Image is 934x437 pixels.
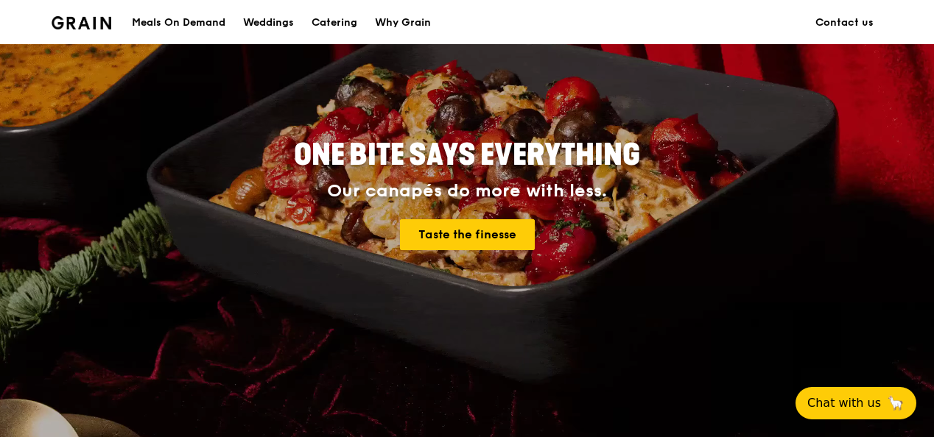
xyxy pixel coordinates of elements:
[312,1,357,45] div: Catering
[366,1,440,45] a: Why Grain
[796,387,916,419] button: Chat with us🦙
[303,1,366,45] a: Catering
[807,394,881,412] span: Chat with us
[243,1,294,45] div: Weddings
[132,1,225,45] div: Meals On Demand
[400,219,535,250] a: Taste the finesse
[375,1,431,45] div: Why Grain
[887,394,905,412] span: 🦙
[234,1,303,45] a: Weddings
[294,138,640,173] span: ONE BITE SAYS EVERYTHING
[202,181,732,202] div: Our canapés do more with less.
[807,1,882,45] a: Contact us
[52,16,111,29] img: Grain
